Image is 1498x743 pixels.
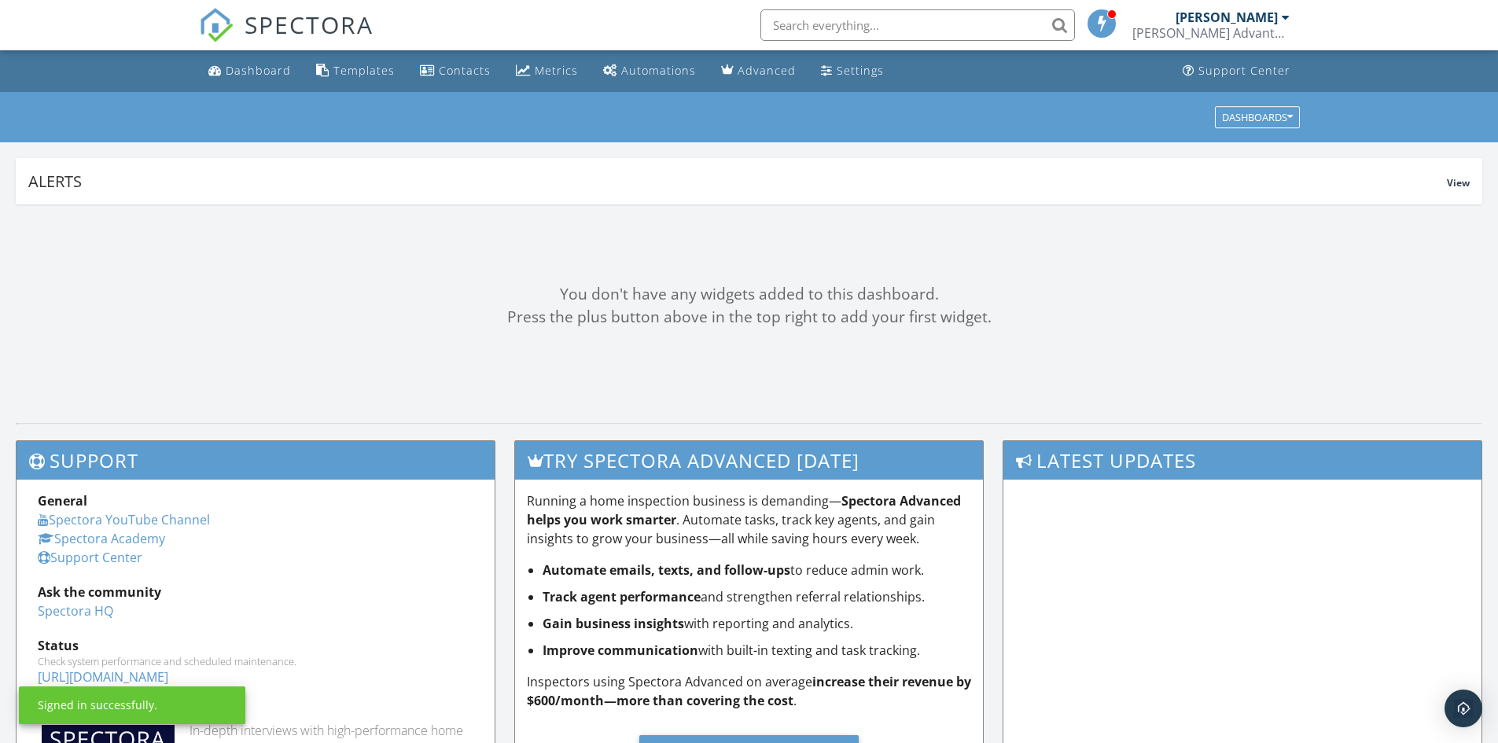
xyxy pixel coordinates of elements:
[1198,63,1290,78] div: Support Center
[38,668,168,686] a: [URL][DOMAIN_NAME]
[527,672,972,710] p: Inspectors using Spectora Advanced on average .
[535,63,578,78] div: Metrics
[1222,112,1293,123] div: Dashboards
[543,587,972,606] li: and strengthen referral relationships.
[815,57,890,86] a: Settings
[543,641,972,660] li: with built-in texting and task tracking.
[16,306,1482,329] div: Press the plus button above in the top right to add your first widget.
[38,702,473,721] div: Industry Knowledge
[38,602,113,620] a: Spectora HQ
[17,441,495,480] h3: Support
[543,561,790,579] strong: Automate emails, texts, and follow-ups
[439,63,491,78] div: Contacts
[38,655,473,668] div: Check system performance and scheduled maintenance.
[28,171,1447,192] div: Alerts
[510,57,584,86] a: Metrics
[760,9,1075,41] input: Search everything...
[527,673,971,709] strong: increase their revenue by $600/month—more than covering the cost
[38,530,165,547] a: Spectora Academy
[715,57,802,86] a: Advanced
[226,63,291,78] div: Dashboard
[543,561,972,579] li: to reduce admin work.
[38,583,473,601] div: Ask the community
[38,492,87,509] strong: General
[1215,106,1300,128] button: Dashboards
[1003,441,1481,480] h3: Latest Updates
[310,57,401,86] a: Templates
[543,588,701,605] strong: Track agent performance
[1445,690,1482,727] div: Open Intercom Messenger
[527,491,972,548] p: Running a home inspection business is demanding— . Automate tasks, track key agents, and gain ins...
[202,57,297,86] a: Dashboard
[1447,176,1470,189] span: View
[414,57,497,86] a: Contacts
[515,441,984,480] h3: Try spectora advanced [DATE]
[1176,9,1278,25] div: [PERSON_NAME]
[199,8,234,42] img: The Best Home Inspection Software - Spectora
[1176,57,1297,86] a: Support Center
[199,21,374,54] a: SPECTORA
[38,636,473,655] div: Status
[837,63,884,78] div: Settings
[16,283,1482,306] div: You don't have any widgets added to this dashboard.
[738,63,796,78] div: Advanced
[597,57,702,86] a: Automations (Basic)
[38,511,210,528] a: Spectora YouTube Channel
[543,642,698,659] strong: Improve communication
[527,492,961,528] strong: Spectora Advanced helps you work smarter
[621,63,696,78] div: Automations
[1132,25,1290,41] div: Willis Advantage Home Inspections
[245,8,374,41] span: SPECTORA
[543,615,684,632] strong: Gain business insights
[38,697,157,713] div: Signed in successfully.
[333,63,395,78] div: Templates
[38,549,142,566] a: Support Center
[543,614,972,633] li: with reporting and analytics.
